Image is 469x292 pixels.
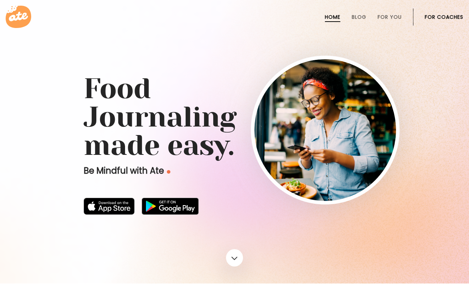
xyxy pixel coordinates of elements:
img: home-hero-img-rounded.png [254,59,396,201]
a: For You [378,14,402,20]
a: Blog [352,14,366,20]
img: badge-download-google.png [142,198,199,215]
h1: Food Journaling made easy. [84,74,385,159]
p: Be Mindful with Ate [84,165,282,176]
img: badge-download-apple.svg [84,198,135,215]
a: For Coaches [425,14,463,20]
a: Home [325,14,340,20]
